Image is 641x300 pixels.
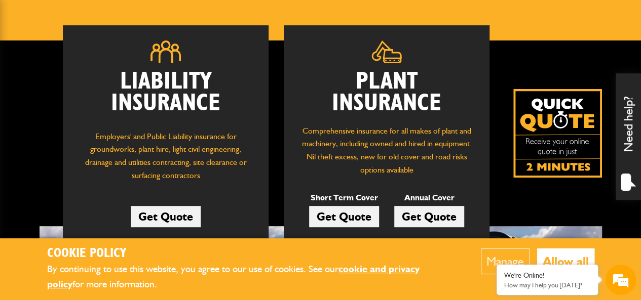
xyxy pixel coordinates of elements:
p: How may I help you today? [504,281,590,289]
h2: Liability Insurance [78,71,253,120]
div: We're Online! [504,271,590,280]
p: By continuing to use this website, you agree to our use of cookies. See our for more information. [47,262,450,292]
p: Comprehensive insurance for all makes of plant and machinery, including owned and hired in equipm... [299,124,474,176]
p: Employers' and Public Liability insurance for groundworks, plant hire, light civil engineering, d... [78,130,253,187]
h2: Cookie Policy [47,246,450,262]
a: Get Quote [309,206,379,227]
p: Annual Cover [394,191,464,204]
a: Get Quote [394,206,464,227]
a: Get Quote [131,206,201,227]
a: Get your insurance quote isn just 2-minutes [513,89,602,178]
div: Need help? [616,73,641,200]
img: Quick Quote [513,89,602,178]
button: Manage [481,248,530,274]
button: Allow all [537,248,594,274]
h2: Plant Insurance [299,71,474,114]
a: cookie and privacy policy [47,263,420,290]
p: Short Term Cover [309,191,379,204]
